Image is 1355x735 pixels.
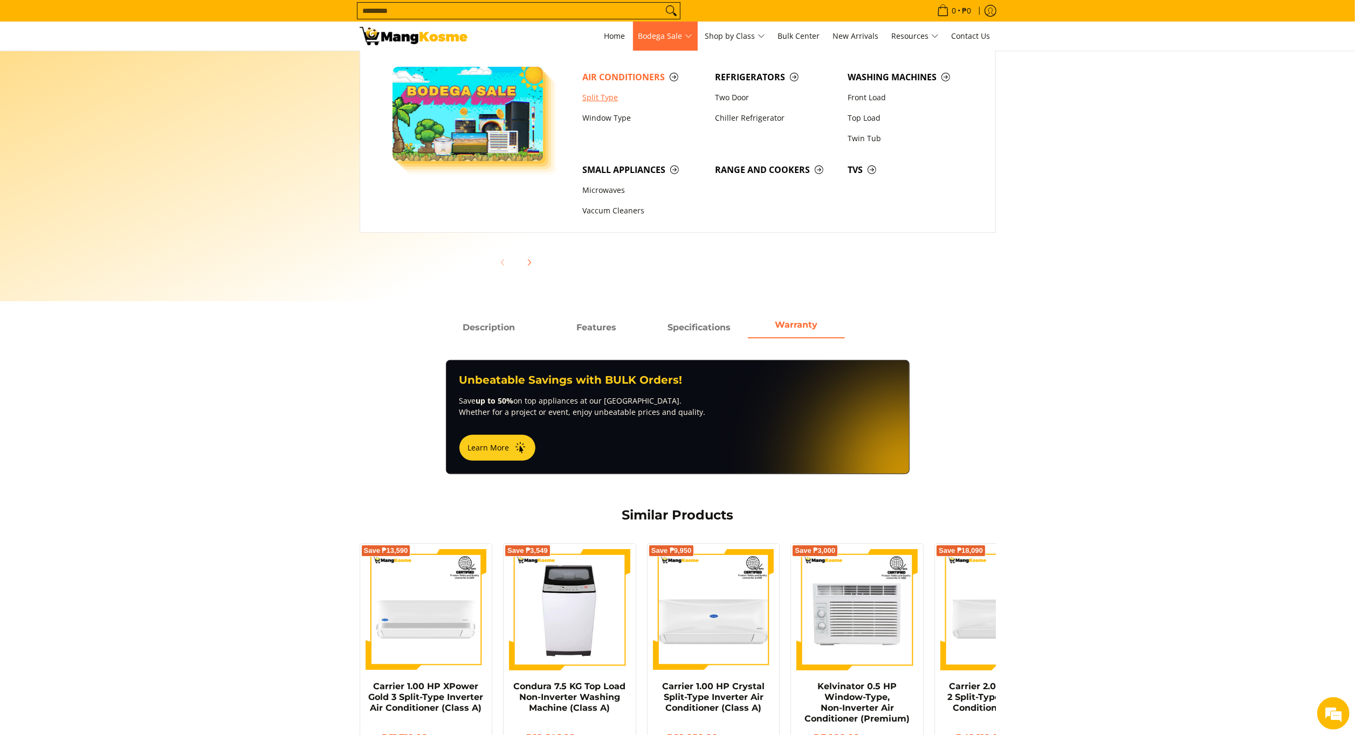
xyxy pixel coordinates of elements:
span: TVs [848,163,969,177]
a: Window Type [577,108,710,128]
span: Range and Cookers [715,163,837,177]
img: Carrier 2.00 HP Crystal 2 Split-Type Air Inverter Conditioner (Class A) [940,549,1062,670]
img: Bodega Sale [393,67,544,161]
a: TVs [842,160,975,180]
a: Chiller Refrigerator [710,108,842,128]
a: Description 3 [748,318,845,338]
strong: up to 50% [476,396,514,406]
img: Carrier 1.00 HP Crystal Split-Type Inverter Air Conditioner (Class A) [653,549,774,670]
div: Minimize live chat window [177,5,203,31]
span: Washing Machines [848,71,969,84]
a: Split Type [577,87,710,108]
div: Chat with us now [56,60,181,74]
h2: Similar Products [441,507,915,523]
a: Twin Tub [842,128,975,149]
a: Carrier 1.00 HP Crystal Split-Type Inverter Air Conditioner (Class A) [662,681,765,713]
a: Condura 7.5 KG Top Load Non-Inverter Washing Machine (Class A) [513,681,625,713]
span: Save ₱9,950 [651,547,692,554]
a: Vaccum Cleaners [577,201,710,221]
span: Save ₱3,000 [795,547,835,554]
span: We're online! [63,136,149,245]
a: Washing Machines [842,67,975,87]
button: Next [517,251,541,274]
span: • [934,5,975,17]
span: Bodega Sale [638,30,692,43]
a: Description 1 [548,318,645,338]
a: Two Door [710,87,842,108]
a: Range and Cookers [710,160,842,180]
a: Microwaves [577,181,710,201]
a: Home [599,22,631,51]
a: Refrigerators [710,67,842,87]
span: Shop by Class [705,30,765,43]
a: Description 2 [651,318,748,338]
span: Save ₱13,590 [364,547,408,554]
span: Small Appliances [582,163,704,177]
a: New Arrivals [828,22,884,51]
a: Small Appliances [577,160,710,180]
span: Home [604,31,625,41]
img: condura-7.5kg-topload-non-inverter-washing-machine-class-c-full-view-mang-kosme [513,549,626,670]
span: Air Conditioners [582,71,704,84]
button: Search [663,3,680,19]
a: Contact Us [946,22,996,51]
nav: Main Menu [478,22,996,51]
span: Contact Us [952,31,991,41]
img: Carrier 1.5 HP XPower Gold 3 Split-Type Inverter Aircon l Mang Kosme [360,27,467,45]
span: ₱0 [961,7,973,15]
h3: Unbeatable Savings with BULK Orders! [459,373,896,387]
span: Refrigerators [715,71,837,84]
a: Carrier 2.00 HP Crystal 2 Split-Type Air Inverter Conditioner (Class A) [947,681,1055,713]
a: Description [441,318,538,338]
span: Save ₱18,090 [939,547,983,554]
p: Save on top appliances at our [GEOGRAPHIC_DATA]. Whether for a project or event, enjoy unbeatable... [459,395,896,418]
span: Features [548,318,645,337]
img: Kelvinator 0.5 HP Window-Type, Non-Inverter Air Conditioner (Premium) [796,549,918,670]
a: Bulk Center [773,22,826,51]
a: Top Load [842,108,975,128]
strong: Specifications [668,322,731,332]
img: Carrier 1.00 HP XPower Gold 3 Split-Type Inverter Air Conditioner (Class A) [366,549,487,670]
textarea: Type your message and hit 'Enter' [5,294,205,332]
span: Bulk Center [778,31,820,41]
span: 0 [951,7,958,15]
a: Kelvinator 0.5 HP Window-Type, Non-Inverter Air Conditioner (Premium) [804,681,910,724]
a: Carrier 1.00 HP XPower Gold 3 Split-Type Inverter Air Conditioner (Class A) [368,681,483,713]
a: Air Conditioners [577,67,710,87]
span: New Arrivals [833,31,879,41]
span: Description [441,318,538,337]
span: Save ₱3,549 [507,547,548,554]
a: Unbeatable Savings with BULK Orders! Saveup to 50%on top appliances at our [GEOGRAPHIC_DATA]. Whe... [446,360,910,474]
a: Shop by Class [700,22,771,51]
strong: Warranty [775,320,817,330]
a: Bodega Sale [633,22,698,51]
a: Resources [886,22,944,51]
button: Learn More [459,435,535,461]
span: Resources [892,30,939,43]
a: Front Load [842,87,975,108]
